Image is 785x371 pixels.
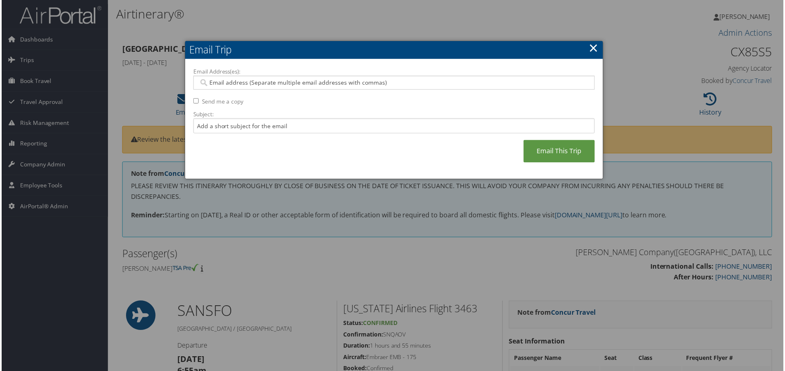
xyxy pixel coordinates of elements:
[193,111,596,119] label: Subject:
[590,40,599,56] a: ×
[193,119,596,134] input: Add a short subject for the email
[524,141,596,163] a: Email This Trip
[184,41,604,59] h2: Email Trip
[201,98,243,106] label: Send me a copy
[198,79,590,87] input: Email address (Separate multiple email addresses with commas)
[193,68,596,76] label: Email Address(es):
